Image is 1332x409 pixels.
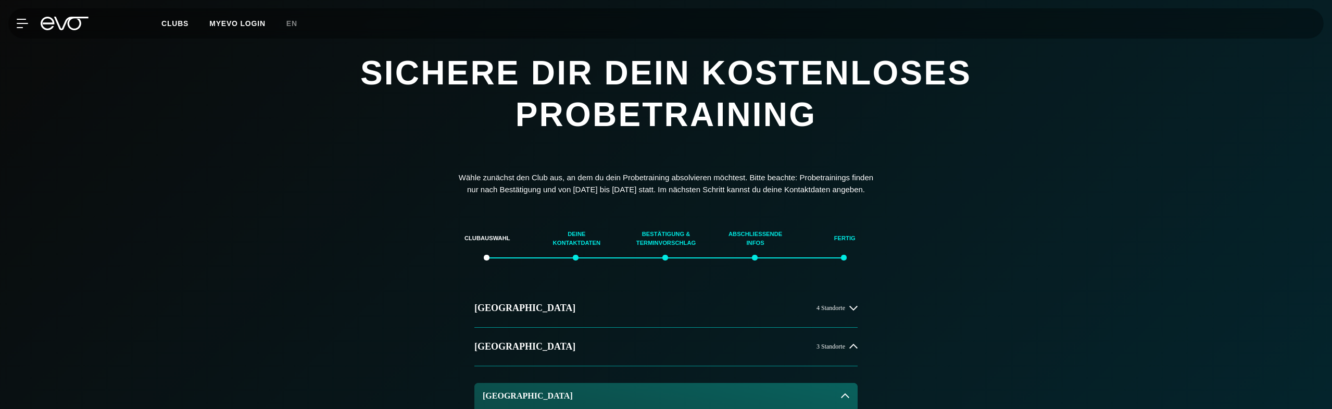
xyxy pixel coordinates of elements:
h2: [GEOGRAPHIC_DATA] [474,340,575,353]
span: 4 Standorte [816,305,845,312]
div: Bestätigung & Terminvorschlag [634,225,698,253]
a: en [286,18,310,30]
span: en [286,19,297,28]
button: [GEOGRAPHIC_DATA]4 Standorte [474,289,858,328]
a: MYEVO LOGIN [209,19,266,28]
button: [GEOGRAPHIC_DATA] [474,383,858,409]
h3: [GEOGRAPHIC_DATA] [483,391,573,401]
span: Clubs [161,19,189,28]
h2: [GEOGRAPHIC_DATA] [474,302,575,315]
h1: Sichere dir dein kostenloses Probetraining [354,52,978,156]
p: Wähle zunächst den Club aus, an dem du dein Probetraining absolvieren möchtest. Bitte beachte: Pr... [458,172,874,195]
div: Deine Kontaktdaten [545,225,609,253]
span: 3 Standorte [816,343,845,350]
div: Fertig [813,225,876,253]
a: Clubs [161,19,209,28]
button: [GEOGRAPHIC_DATA]3 Standorte [474,328,858,366]
div: Abschließende Infos [724,225,787,253]
div: Clubauswahl [456,225,519,253]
